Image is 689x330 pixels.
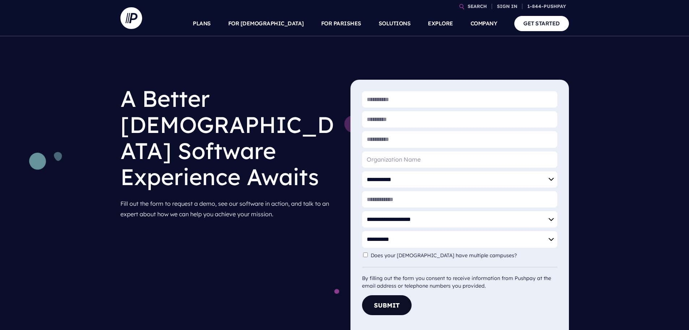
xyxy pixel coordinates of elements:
[321,11,361,36] a: FOR PARISHES
[362,151,557,168] input: Organization Name
[193,11,211,36] a: PLANS
[371,252,520,259] label: Does your [DEMOGRAPHIC_DATA] have multiple campuses?
[120,80,339,196] h1: A Better [DEMOGRAPHIC_DATA] Software Experience Awaits
[379,11,411,36] a: SOLUTIONS
[362,295,412,315] button: Submit
[471,11,497,36] a: COMPANY
[120,196,339,222] p: Fill out the form to request a demo, see our software in action, and talk to an expert about how ...
[428,11,453,36] a: EXPLORE
[362,267,557,290] div: By filling out the form you consent to receive information from Pushpay at the email address or t...
[228,11,304,36] a: FOR [DEMOGRAPHIC_DATA]
[514,16,569,31] a: GET STARTED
